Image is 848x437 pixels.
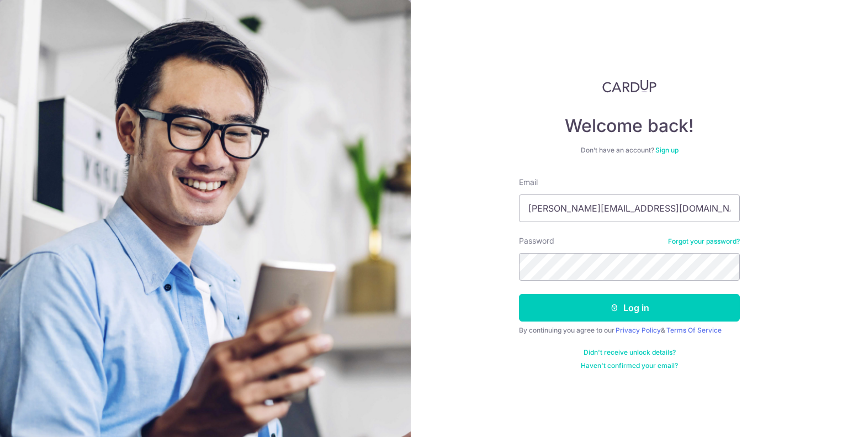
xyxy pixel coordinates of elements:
[519,115,740,137] h4: Welcome back!
[666,326,722,334] a: Terms Of Service
[519,326,740,335] div: By continuing you agree to our &
[519,177,538,188] label: Email
[655,146,679,154] a: Sign up
[519,235,554,246] label: Password
[519,146,740,155] div: Don’t have an account?
[519,194,740,222] input: Enter your Email
[519,294,740,322] button: Log in
[584,348,676,357] a: Didn't receive unlock details?
[581,361,678,370] a: Haven't confirmed your email?
[668,237,740,246] a: Forgot your password?
[602,80,656,93] img: CardUp Logo
[616,326,661,334] a: Privacy Policy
